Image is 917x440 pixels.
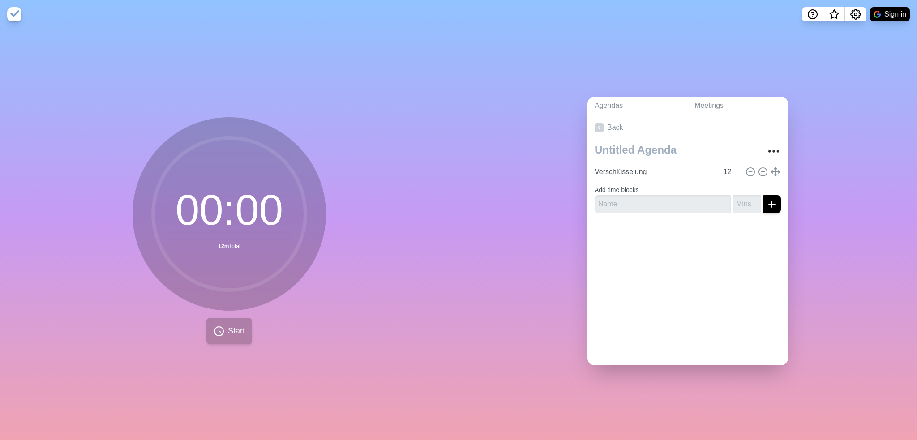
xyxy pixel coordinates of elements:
[587,97,687,115] a: Agendas
[228,325,245,337] span: Start
[870,7,910,21] button: Sign in
[687,97,788,115] a: Meetings
[733,195,761,213] input: Mins
[595,186,639,193] label: Add time blocks
[823,7,845,21] button: What’s new
[802,7,823,21] button: Help
[591,163,718,181] input: Name
[595,195,731,213] input: Name
[7,7,21,21] img: timeblocks logo
[765,142,783,160] button: More
[720,163,741,181] input: Mins
[587,115,788,140] a: Back
[845,7,866,21] button: Settings
[874,11,881,18] img: google logo
[206,318,252,344] button: Start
